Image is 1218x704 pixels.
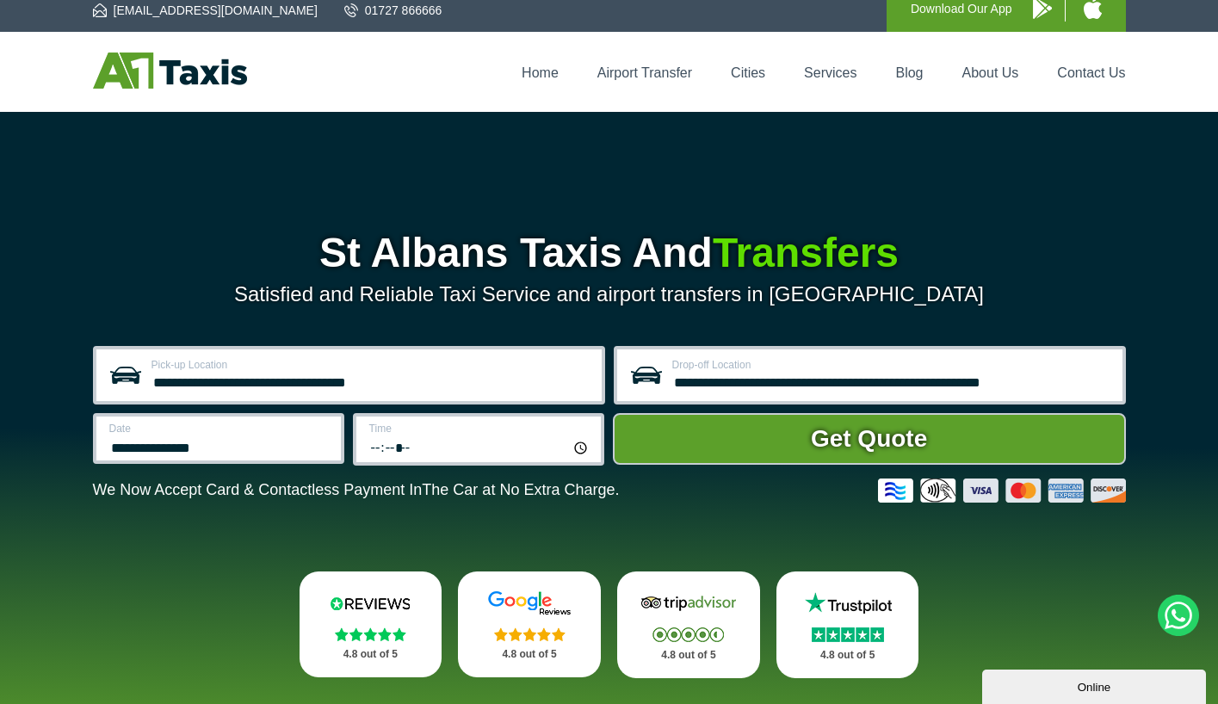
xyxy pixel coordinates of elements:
span: Transfers [713,230,899,275]
a: Blog [895,65,923,80]
img: Stars [335,627,406,641]
p: 4.8 out of 5 [477,644,582,665]
img: Tripadvisor [637,590,740,616]
a: Airport Transfer [597,65,692,80]
p: We Now Accept Card & Contactless Payment In [93,481,620,499]
a: Home [522,65,559,80]
img: Stars [652,627,724,642]
p: Satisfied and Reliable Taxi Service and airport transfers in [GEOGRAPHIC_DATA] [93,282,1126,306]
a: Google Stars 4.8 out of 5 [458,571,601,677]
button: Get Quote [613,413,1126,465]
img: Stars [812,627,884,642]
span: The Car at No Extra Charge. [422,481,619,498]
a: Cities [731,65,765,80]
img: Google [478,590,581,616]
p: 4.8 out of 5 [795,645,900,666]
a: Tripadvisor Stars 4.8 out of 5 [617,571,760,678]
a: [EMAIL_ADDRESS][DOMAIN_NAME] [93,2,318,19]
label: Date [109,423,331,434]
img: Stars [494,627,566,641]
a: Trustpilot Stars 4.8 out of 5 [776,571,919,678]
a: Reviews.io Stars 4.8 out of 5 [300,571,442,677]
a: Services [804,65,856,80]
p: 4.8 out of 5 [636,645,741,666]
label: Time [369,423,590,434]
label: Drop-off Location [672,360,1112,370]
h1: St Albans Taxis And [93,232,1126,274]
a: About Us [962,65,1019,80]
label: Pick-up Location [151,360,591,370]
a: 01727 866666 [344,2,442,19]
a: Contact Us [1057,65,1125,80]
img: Reviews.io [318,590,422,616]
img: A1 Taxis St Albans LTD [93,52,247,89]
iframe: chat widget [982,666,1209,704]
img: Trustpilot [796,590,900,616]
img: Credit And Debit Cards [878,479,1126,503]
p: 4.8 out of 5 [318,644,424,665]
